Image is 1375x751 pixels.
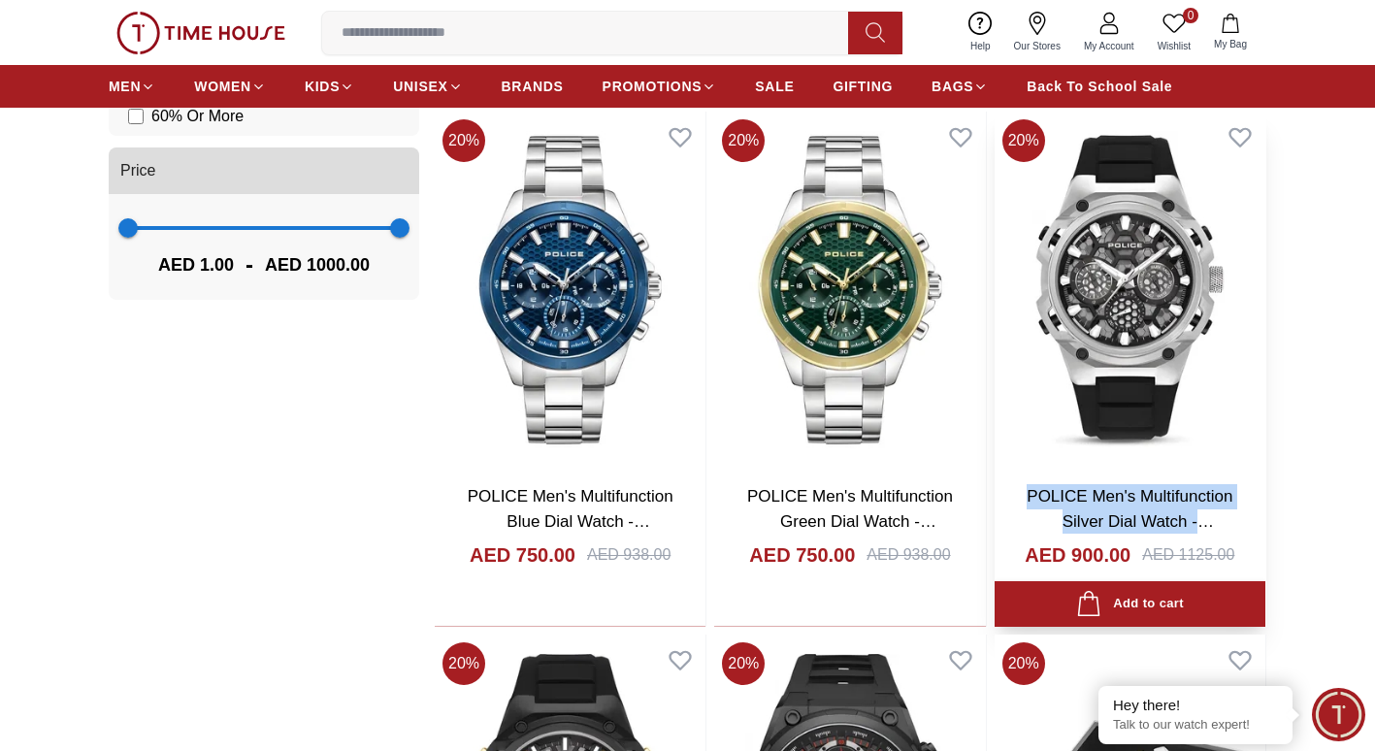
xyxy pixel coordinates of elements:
a: Our Stores [1002,8,1072,57]
h4: AED 900.00 [1025,541,1130,569]
span: 0 [1183,8,1198,23]
span: 20 % [1002,119,1045,162]
a: MEN [109,69,155,104]
span: 20 % [722,642,765,685]
a: BRANDS [502,69,564,104]
span: KIDS [305,77,340,96]
img: POLICE Men's Multifunction Blue Dial Watch - PEWJK2204109 [435,112,705,470]
h4: AED 750.00 [749,541,855,569]
span: My Bag [1206,37,1255,51]
span: 20 % [442,119,485,162]
a: PROMOTIONS [603,69,717,104]
span: 20 % [442,642,485,685]
div: AED 1125.00 [1142,543,1234,567]
a: BAGS [932,69,988,104]
span: 60 % Or More [151,105,244,128]
span: AED 1000.00 [265,251,370,278]
a: KIDS [305,69,354,104]
button: Price [109,147,419,194]
button: Add to cart [995,581,1265,627]
span: MEN [109,77,141,96]
a: UNISEX [393,69,462,104]
span: - [234,249,265,280]
div: AED 938.00 [587,543,671,567]
span: BAGS [932,77,973,96]
a: POLICE Men's Multifunction Silver Dial Watch - PEWGQ0071902 [1027,487,1232,555]
span: Our Stores [1006,39,1068,53]
a: 0Wishlist [1146,8,1202,57]
img: POLICE Men's Multifunction Green Dial Watch - PEWJK2204108 [714,112,985,470]
span: Back To School Sale [1027,77,1172,96]
span: AED 1.00 [158,251,234,278]
span: SALE [755,77,794,96]
span: Wishlist [1150,39,1198,53]
span: Price [120,159,155,182]
div: Chat Widget [1312,688,1365,741]
span: 20 % [722,119,765,162]
a: POLICE Men's Multifunction Blue Dial Watch - PEWJK2204109 [468,487,673,555]
span: UNISEX [393,77,447,96]
div: Add to cart [1076,591,1184,617]
a: SALE [755,69,794,104]
button: My Bag [1202,10,1259,55]
a: POLICE Men's Multifunction Green Dial Watch - PEWJK2204108 [747,487,953,555]
span: Help [963,39,999,53]
span: BRANDS [502,77,564,96]
input: 60% Or More [128,109,144,124]
h4: AED 750.00 [470,541,575,569]
span: PROMOTIONS [603,77,703,96]
img: POLICE Men's Multifunction Silver Dial Watch - PEWGQ0071902 [995,112,1265,470]
a: Help [959,8,1002,57]
p: Talk to our watch expert! [1113,717,1278,734]
span: GIFTING [833,77,893,96]
a: WOMEN [194,69,266,104]
span: 20 % [1002,642,1045,685]
div: Hey there! [1113,696,1278,715]
img: ... [116,12,285,54]
a: GIFTING [833,69,893,104]
a: Back To School Sale [1027,69,1172,104]
span: WOMEN [194,77,251,96]
span: My Account [1076,39,1142,53]
div: AED 938.00 [867,543,950,567]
